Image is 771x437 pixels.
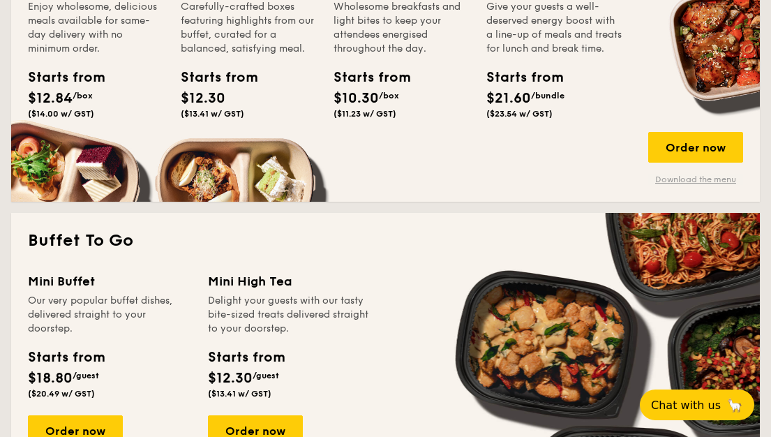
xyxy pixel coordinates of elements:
[28,370,73,387] span: $18.80
[640,390,754,420] button: Chat with us🦙
[651,399,721,412] span: Chat with us
[28,67,91,88] div: Starts from
[486,67,549,88] div: Starts from
[28,389,95,399] span: ($20.49 w/ GST)
[334,90,379,107] span: $10.30
[28,347,104,368] div: Starts from
[208,294,371,336] div: Delight your guests with our tasty bite-sized treats delivered straight to your doorstep.
[486,109,553,119] span: ($23.54 w/ GST)
[208,389,271,399] span: ($13.41 w/ GST)
[334,109,396,119] span: ($11.23 w/ GST)
[726,397,743,413] span: 🦙
[181,90,225,107] span: $12.30
[531,91,564,101] span: /bundle
[208,370,253,387] span: $12.30
[486,90,531,107] span: $21.60
[181,67,244,88] div: Starts from
[208,272,371,291] div: Mini High Tea
[334,67,396,88] div: Starts from
[28,90,73,107] span: $12.84
[73,371,99,380] span: /guest
[28,230,743,252] h2: Buffet To Go
[28,109,94,119] span: ($14.00 w/ GST)
[28,272,191,291] div: Mini Buffet
[208,347,284,368] div: Starts from
[648,132,743,163] div: Order now
[648,174,743,185] a: Download the menu
[253,371,279,380] span: /guest
[181,109,244,119] span: ($13.41 w/ GST)
[73,91,93,101] span: /box
[28,294,191,336] div: Our very popular buffet dishes, delivered straight to your doorstep.
[379,91,399,101] span: /box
